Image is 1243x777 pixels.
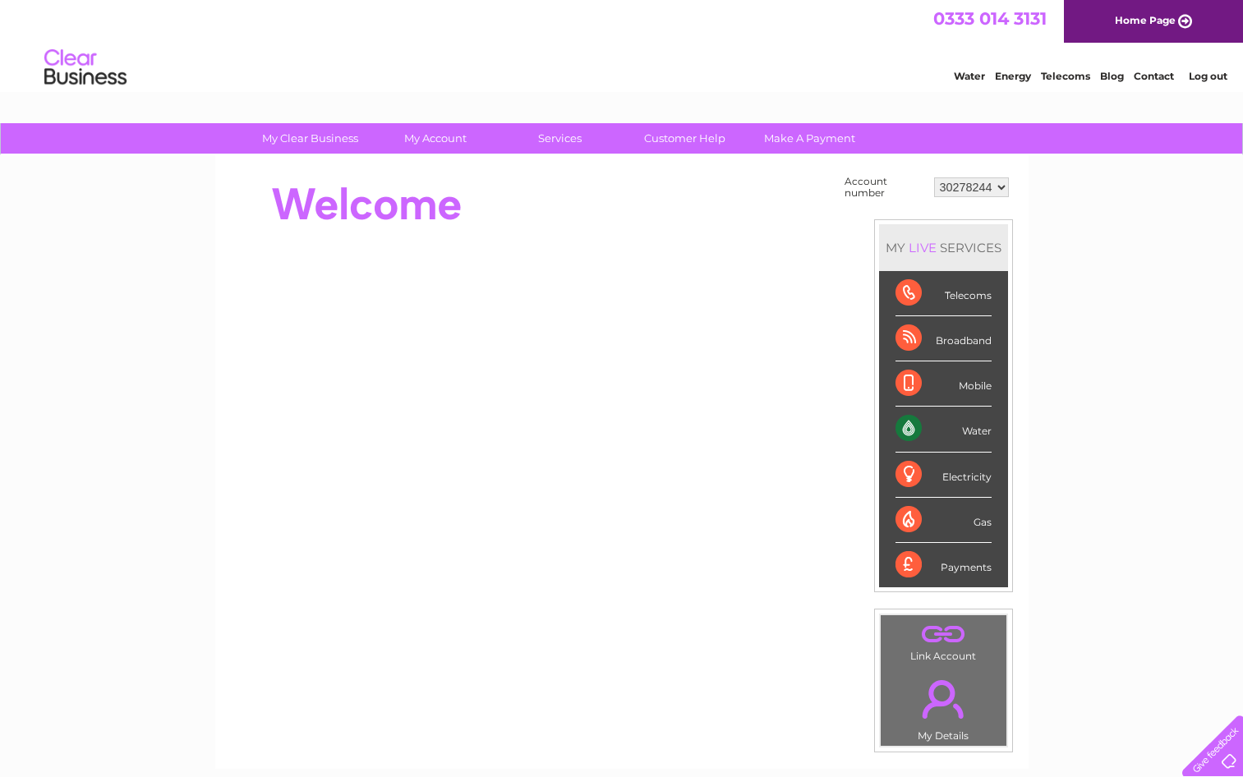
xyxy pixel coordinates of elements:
[954,70,985,82] a: Water
[840,172,930,203] td: Account number
[234,9,1011,80] div: Clear Business is a trading name of Verastar Limited (registered in [GEOGRAPHIC_DATA] No. 3667643...
[44,43,127,93] img: logo.png
[617,123,753,154] a: Customer Help
[880,614,1007,666] td: Link Account
[895,453,992,498] div: Electricity
[895,361,992,407] div: Mobile
[885,619,1002,648] a: .
[879,224,1008,271] div: MY SERVICES
[895,407,992,452] div: Water
[995,70,1031,82] a: Energy
[895,271,992,316] div: Telecoms
[895,316,992,361] div: Broadband
[492,123,628,154] a: Services
[880,666,1007,747] td: My Details
[933,8,1047,29] a: 0333 014 3131
[905,240,940,255] div: LIVE
[895,498,992,543] div: Gas
[1189,70,1227,82] a: Log out
[367,123,503,154] a: My Account
[885,670,1002,728] a: .
[1134,70,1174,82] a: Contact
[1041,70,1090,82] a: Telecoms
[895,543,992,587] div: Payments
[1100,70,1124,82] a: Blog
[242,123,378,154] a: My Clear Business
[742,123,877,154] a: Make A Payment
